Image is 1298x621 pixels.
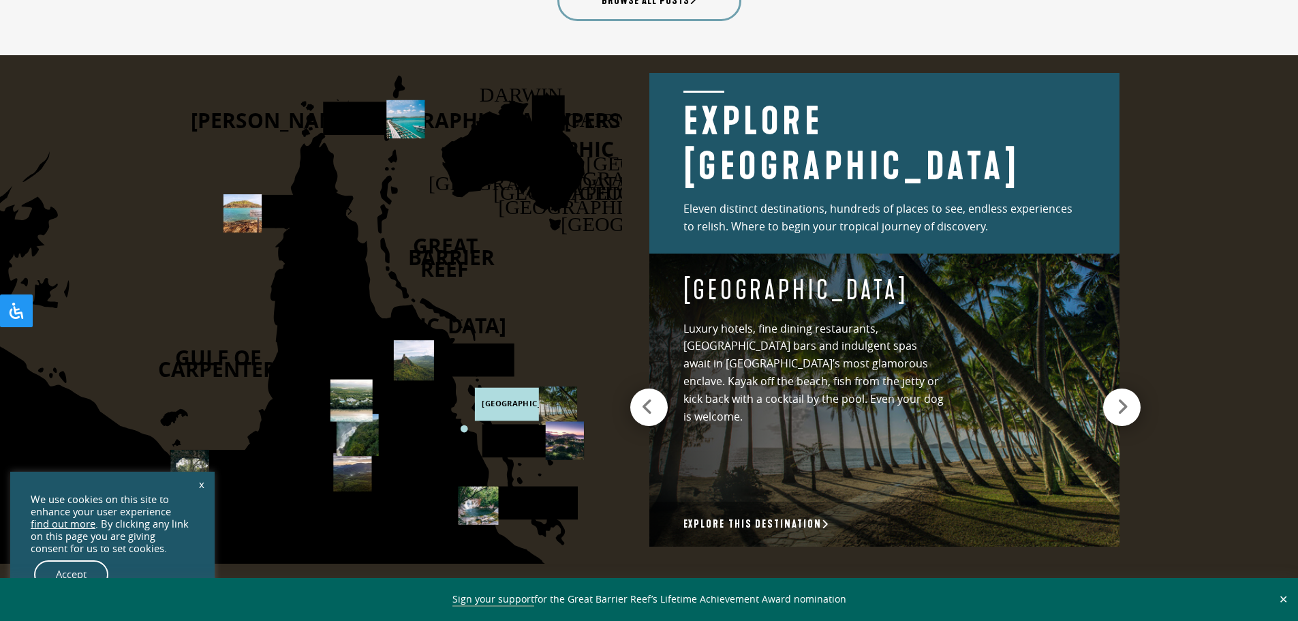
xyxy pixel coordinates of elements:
[408,243,495,271] text: BARRIER
[498,195,707,217] text: [GEOGRAPHIC_DATA]
[493,181,702,203] text: [GEOGRAPHIC_DATA]
[683,320,944,426] p: Luxury hotels, fine dining restaurants, [GEOGRAPHIC_DATA] bars and indulgent spas await in [GEOGR...
[34,560,108,589] a: Accept
[683,200,1085,236] p: Eleven distinct destinations, hundreds of places to see, endless experiences to relish. Where to ...
[479,82,562,105] text: DARWIN
[8,303,25,319] svg: Open Accessibility Panel
[534,167,742,190] text: [GEOGRAPHIC_DATA]
[297,323,414,351] text: PENINSULA
[191,106,730,134] text: [PERSON_NAME][GEOGRAPHIC_DATA][PERSON_NAME]
[31,518,95,530] a: find out more
[428,172,636,194] text: [GEOGRAPHIC_DATA]
[452,592,534,607] a: Sign your support
[1276,593,1291,605] button: Close
[683,274,944,307] h4: [GEOGRAPHIC_DATA]
[298,312,506,339] text: [GEOGRAPHIC_DATA]
[683,517,829,532] a: Explore this destination
[192,469,211,499] a: x
[420,255,468,283] text: REEF
[561,213,769,235] text: [GEOGRAPHIC_DATA]
[586,151,794,174] text: [GEOGRAPHIC_DATA]
[413,232,478,260] text: GREAT
[158,355,298,383] text: CARPENTERIA
[174,344,260,372] text: GULF OF
[31,494,194,555] div: We use cookies on this site to enhance your user experience . By clicking any link on this page y...
[472,135,680,163] text: [GEOGRAPHIC_DATA]
[452,592,846,607] span: for the Great Barrier Reef’s Lifetime Achievement Award nomination
[683,91,1085,190] h2: Explore [GEOGRAPHIC_DATA]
